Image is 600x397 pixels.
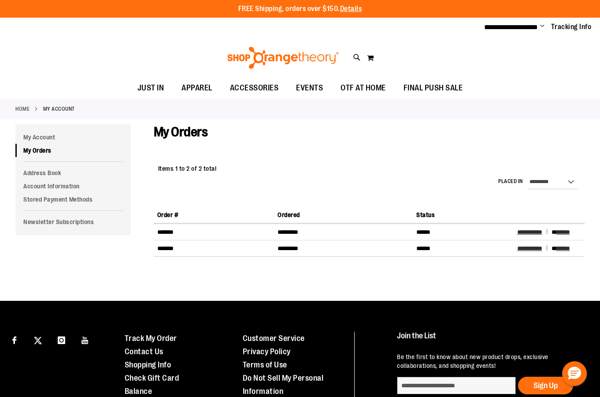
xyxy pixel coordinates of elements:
img: Shop Orangetheory [226,47,340,69]
a: Customer Service [243,334,305,343]
a: Visit our Facebook page [7,332,22,347]
a: Account Information [15,180,131,193]
a: Newsletter Subscriptions [15,215,131,228]
a: Address Book [15,166,131,180]
span: Items 1 to 2 of 2 total [158,165,217,172]
span: ACCESSORIES [230,78,279,98]
a: Shopping Info [125,360,171,369]
a: Privacy Policy [243,347,291,356]
a: Home [15,105,30,113]
strong: My Account [43,105,75,113]
input: enter email [397,377,516,394]
span: Sign Up [533,381,558,390]
a: Visit our Instagram page [54,332,69,347]
span: JUST IN [137,78,164,98]
label: Placed in [498,178,523,185]
a: Track My Order [125,334,177,343]
a: EVENTS [287,78,332,98]
button: Hello, have a question? Let’s chat. [562,361,587,386]
a: Visit our X page [30,332,46,347]
span: APPAREL [181,78,212,98]
span: OTF AT HOME [341,78,386,98]
a: FINAL PUSH SALE [395,78,472,98]
span: My Orders [154,124,208,139]
a: ACCESSORIES [221,78,288,98]
span: FINAL PUSH SALE [404,78,463,98]
th: Status [413,207,513,223]
a: Terms of Use [243,360,287,369]
a: APPAREL [173,78,221,98]
p: Be the first to know about new product drops, exclusive collaborations, and shopping events! [397,352,584,370]
h4: Join the List [397,332,584,348]
button: Sign Up [518,377,573,394]
p: FREE Shipping, orders over $150. [238,4,362,14]
a: Tracking Info [551,22,592,32]
a: JUST IN [129,78,173,98]
a: Details [340,5,362,13]
button: Account menu [540,22,544,31]
a: Do Not Sell My Personal Information [243,374,324,396]
a: Stored Payment Methods [15,193,131,206]
a: My Account [15,131,131,144]
a: Check Gift Card Balance [125,374,179,396]
a: My Orders [15,144,131,157]
th: Ordered [274,207,413,223]
img: Twitter [34,337,42,345]
span: EVENTS [296,78,323,98]
a: Contact Us [125,347,163,356]
a: OTF AT HOME [332,78,395,98]
th: Order # [154,207,274,223]
a: Visit our Youtube page [78,332,93,347]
